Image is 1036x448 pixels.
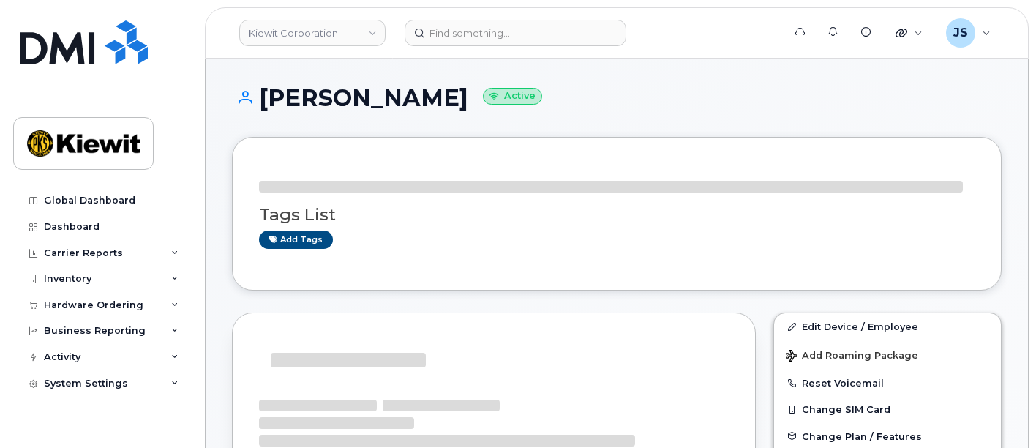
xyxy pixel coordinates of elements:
span: Add Roaming Package [786,350,918,364]
a: Edit Device / Employee [774,313,1001,340]
button: Reset Voicemail [774,370,1001,396]
span: Change Plan / Features [802,430,922,441]
h3: Tags List [259,206,975,224]
button: Change SIM Card [774,396,1001,422]
button: Add Roaming Package [774,340,1001,370]
h1: [PERSON_NAME] [232,85,1002,111]
small: Active [483,88,542,105]
a: Add tags [259,231,333,249]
